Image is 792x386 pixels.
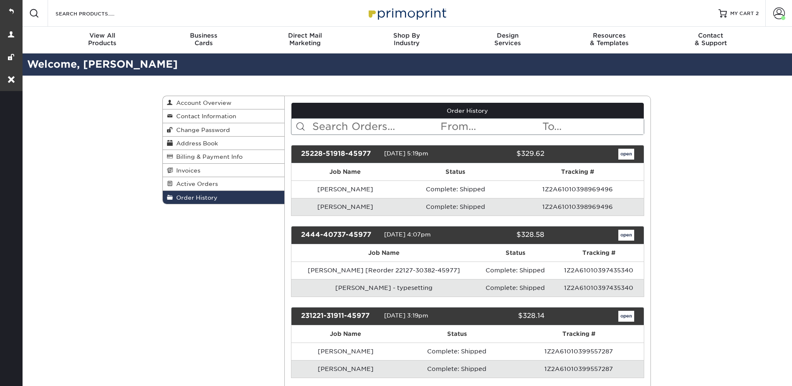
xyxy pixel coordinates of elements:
[254,27,356,53] a: Direct MailMarketing
[311,119,440,135] input: Search Orders...
[400,343,514,360] td: Complete: Shipped
[291,103,644,119] a: Order History
[384,231,431,238] span: [DATE] 4:07pm
[291,343,400,360] td: [PERSON_NAME]
[254,32,356,39] span: Direct Mail
[476,262,554,279] td: Complete: Shipped
[163,164,285,177] a: Invoices
[400,325,514,343] th: Status
[55,8,136,18] input: SEARCH PRODUCTS.....
[730,10,754,17] span: MY CART
[440,119,541,135] input: From...
[163,123,285,137] a: Change Password
[163,177,285,190] a: Active Orders
[512,163,644,180] th: Tracking #
[365,4,448,22] img: Primoprint
[163,150,285,163] a: Billing & Payment Info
[660,27,762,53] a: Contact& Support
[476,279,554,297] td: Complete: Shipped
[756,10,759,16] span: 2
[618,149,634,160] a: open
[173,194,218,201] span: Order History
[356,32,457,39] span: Shop By
[384,150,428,157] span: [DATE] 5:19pm
[21,57,792,72] h2: Welcome, [PERSON_NAME]
[399,180,512,198] td: Complete: Shipped
[461,149,551,160] div: $329.62
[173,167,200,174] span: Invoices
[153,27,254,53] a: BusinessCards
[163,137,285,150] a: Address Book
[461,230,551,241] div: $328.58
[163,96,285,109] a: Account Overview
[291,180,399,198] td: [PERSON_NAME]
[457,32,559,39] span: Design
[559,32,660,47] div: & Templates
[660,32,762,39] span: Contact
[291,279,476,297] td: [PERSON_NAME] - typesetting
[291,262,476,279] td: [PERSON_NAME] [Reorder 22127-30382-45977]
[173,180,218,187] span: Active Orders
[52,32,153,47] div: Products
[514,360,643,378] td: 1Z2A61010399557287
[554,244,643,262] th: Tracking #
[384,312,428,319] span: [DATE] 3:19pm
[295,149,384,160] div: 25228-51918-45977
[618,230,634,241] a: open
[514,325,643,343] th: Tracking #
[559,32,660,39] span: Resources
[163,191,285,204] a: Order History
[153,32,254,47] div: Cards
[541,119,643,135] input: To...
[400,360,514,378] td: Complete: Shipped
[476,244,554,262] th: Status
[554,262,643,279] td: 1Z2A61010397435340
[512,180,644,198] td: 1Z2A61010398969496
[173,99,231,106] span: Account Overview
[399,163,512,180] th: Status
[173,113,236,119] span: Contact Information
[173,127,230,133] span: Change Password
[295,230,384,241] div: 2444-40737-45977
[554,279,643,297] td: 1Z2A61010397435340
[173,140,218,147] span: Address Book
[457,32,559,47] div: Services
[457,27,559,53] a: DesignServices
[514,343,643,360] td: 1Z2A61010399557287
[52,32,153,39] span: View All
[461,311,551,322] div: $328.14
[291,198,399,216] td: [PERSON_NAME]
[291,244,476,262] th: Job Name
[291,163,399,180] th: Job Name
[254,32,356,47] div: Marketing
[52,27,153,53] a: View AllProducts
[153,32,254,39] span: Business
[173,153,243,160] span: Billing & Payment Info
[295,311,384,322] div: 231221-31911-45977
[512,198,644,216] td: 1Z2A61010398969496
[291,325,400,343] th: Job Name
[356,27,457,53] a: Shop ByIndustry
[291,360,400,378] td: [PERSON_NAME]
[356,32,457,47] div: Industry
[618,311,634,322] a: open
[559,27,660,53] a: Resources& Templates
[660,32,762,47] div: & Support
[163,109,285,123] a: Contact Information
[399,198,512,216] td: Complete: Shipped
